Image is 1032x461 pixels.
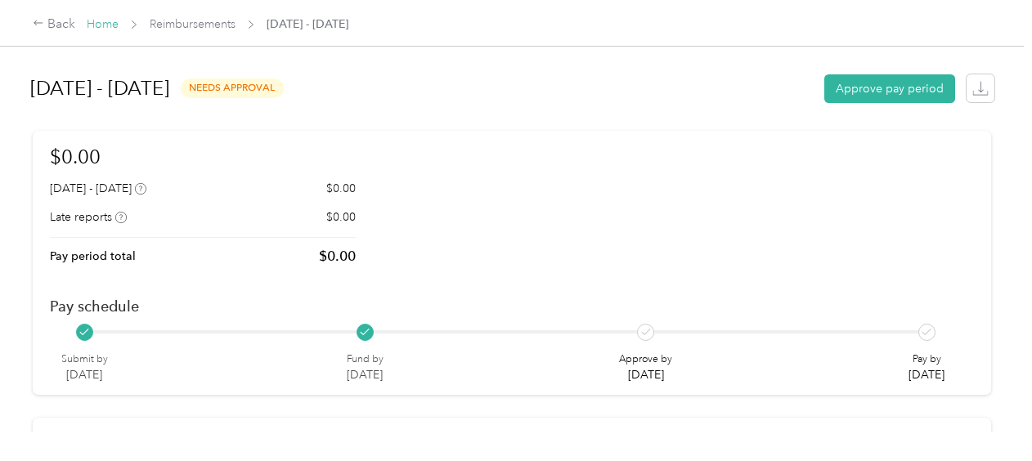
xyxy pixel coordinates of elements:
p: $0.00 [326,180,356,197]
span: [DATE] - [DATE] [267,16,348,33]
p: $0.00 [326,208,356,226]
div: Late reports [50,208,127,226]
span: needs approval [181,78,284,97]
div: [DATE] - [DATE] [50,180,146,197]
h1: [DATE] - [DATE] [30,69,169,108]
a: Home [87,17,119,31]
h1: $0.00 [50,142,356,171]
p: Submit by [61,352,108,367]
p: [DATE] [619,366,672,383]
p: [DATE] [61,366,108,383]
div: Back [33,15,75,34]
p: Pay by [909,352,945,367]
a: Reimbursements [150,17,236,31]
h2: Pay schedule [50,298,974,315]
iframe: Everlance-gr Chat Button Frame [940,369,1032,461]
p: [DATE] [909,366,945,383]
p: Fund by [347,352,384,367]
p: Approve by [619,352,672,367]
p: [DATE] [347,366,384,383]
p: $0.00 [319,246,356,266]
button: Approve pay period [824,74,955,103]
p: Pay period total [50,248,136,265]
